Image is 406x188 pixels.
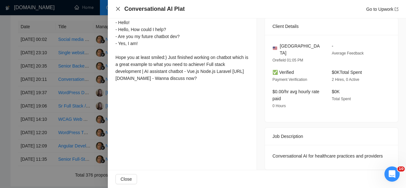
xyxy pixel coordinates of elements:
[115,6,121,12] button: Close
[272,18,390,35] div: Client Details
[272,152,390,159] div: Conversational AI for healthcare practices and providers
[115,19,249,82] div: - Hello! - Hello, How could I help? - Are you my future chatbot dev? - Yes, I am! Hope you at lea...
[115,174,137,184] button: Close
[397,166,405,172] span: 10
[272,128,390,145] div: Job Description
[395,7,398,11] span: export
[272,89,319,101] span: $0.00/hr avg hourly rate paid
[272,70,294,75] span: ✅ Verified
[332,89,340,94] span: $0K
[332,51,364,55] span: Average Feedback
[115,6,121,11] span: close
[272,58,303,62] span: Orefield 01:05 PM
[280,42,322,56] span: [GEOGRAPHIC_DATA]
[332,97,351,101] span: Total Spent
[332,70,362,75] span: $0K Total Spent
[272,104,286,108] span: 0 Hours
[366,7,398,12] a: Go to Upworkexport
[273,46,277,50] img: 🇺🇸
[272,77,307,82] span: Payment Verification
[384,166,400,182] iframe: Intercom live chat
[332,77,359,82] span: 2 Hires, 0 Active
[332,43,333,49] span: -
[121,176,132,183] span: Close
[124,5,185,13] h4: Conversational AI Plat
